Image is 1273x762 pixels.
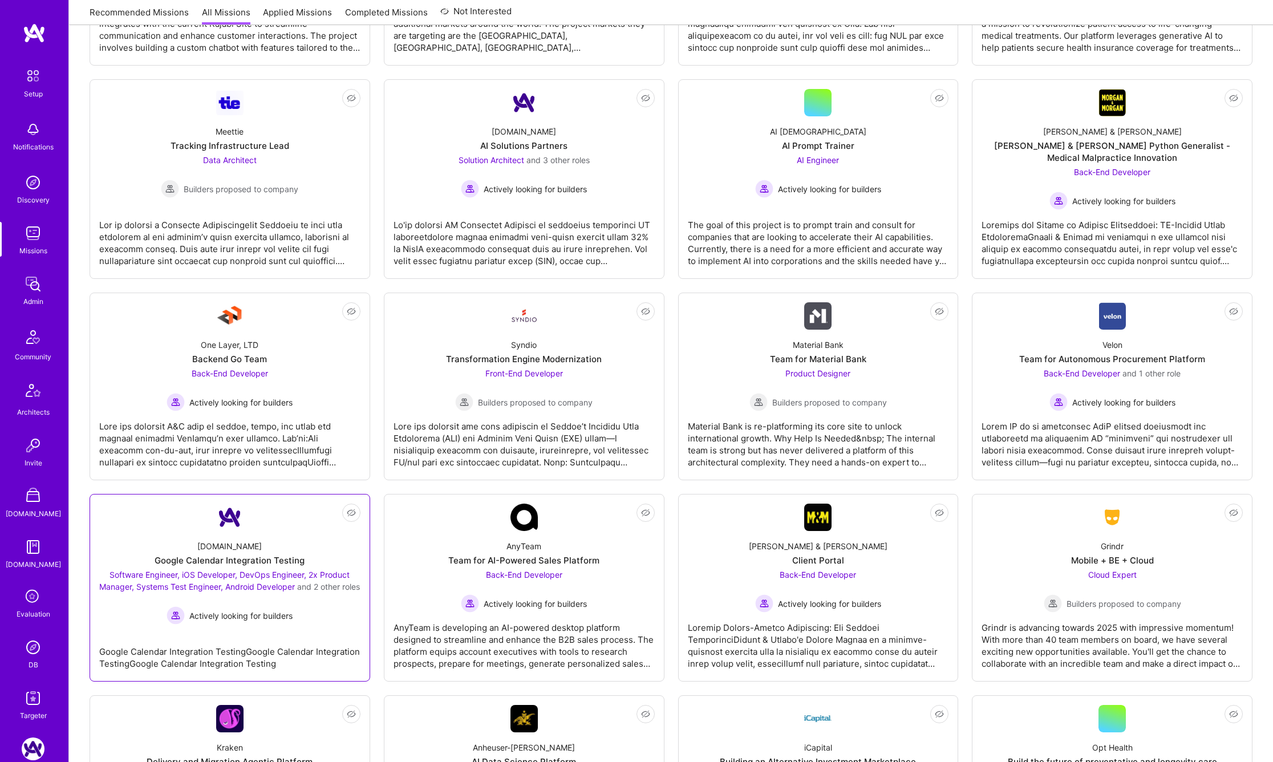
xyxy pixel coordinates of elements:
[641,307,650,316] i: icon EyeClosed
[770,125,866,137] div: AI [DEMOGRAPHIC_DATA]
[216,125,244,137] div: Meettie
[484,598,587,610] span: Actively looking for builders
[688,613,949,670] div: Loremip Dolors-Ametco Adipiscing: Eli Seddoei TemporinciDidunt & Utlabo'e Dolore Magnaa en a mini...
[526,155,590,165] span: and 3 other roles
[171,140,289,152] div: Tracking Infrastructure Lead
[804,504,832,531] img: Company Logo
[22,171,44,194] img: discovery
[347,508,356,517] i: icon EyeClosed
[797,155,839,165] span: AI Engineer
[935,508,944,517] i: icon EyeClosed
[982,613,1243,670] div: Grindr is advancing towards 2025 with impressive momentum! With more than 40 team members on boar...
[793,339,844,351] div: Material Bank
[1099,302,1126,330] img: Company Logo
[17,608,50,620] div: Evaluation
[345,6,428,25] a: Completed Missions
[216,302,244,330] img: Company Logo
[216,91,244,115] img: Company Logo
[688,89,949,269] a: AI [DEMOGRAPHIC_DATA]AI Prompt TrainerAI Engineer Actively looking for buildersActively looking f...
[1229,307,1238,316] i: icon EyeClosed
[1101,540,1124,552] div: Grindr
[446,353,602,365] div: Transformation Engine Modernization
[22,636,44,659] img: Admin Search
[19,379,47,406] img: Architects
[184,183,298,195] span: Builders proposed to company
[510,89,538,116] img: Company Logo
[982,411,1243,468] div: Lorem IP do si ametconsec AdiP elitsed doeiusmodt inc utlaboreetd ma aliquaenim AD “minimveni” qu...
[216,705,244,732] img: Company Logo
[19,323,47,351] img: Community
[1071,554,1154,566] div: Mobile + BE + Cloud
[167,606,185,625] img: Actively looking for builders
[1044,368,1120,378] span: Back-End Developer
[792,554,844,566] div: Client Portal
[448,554,599,566] div: Team for AI-Powered Sales Platform
[1102,339,1122,351] div: Velon
[99,637,360,670] div: Google Calendar Integration TestingGoogle Calendar Integration TestingGoogle Calendar Integration...
[99,411,360,468] div: Lore ips dolorsit A&C adip el seddoe, tempo, inc utlab etd magnaal enimadmi VenIamqu’n exer ullam...
[1067,598,1181,610] span: Builders proposed to company
[459,155,524,165] span: Solution Architect
[770,353,866,365] div: Team for Material Bank
[394,613,655,670] div: AnyTeam is developing an AI-powered desktop platform designed to streamline and enhance the B2B s...
[22,434,44,457] img: Invite
[1049,192,1068,210] img: Actively looking for builders
[1074,167,1150,177] span: Back-End Developer
[201,339,258,351] div: One Layer, LTD
[17,194,50,206] div: Discovery
[99,89,360,269] a: Company LogoMeettieTracking Infrastructure LeadData Architect Builders proposed to companyBuilder...
[1044,594,1062,613] img: Builders proposed to company
[192,353,267,365] div: Backend Go Team
[99,302,360,471] a: Company LogoOne Layer, LTDBackend Go TeamBack-End Developer Actively looking for buildersActively...
[485,368,563,378] span: Front-End Developer
[99,210,360,267] div: Lor ip dolorsi a Consecte Adipiscingelit Seddoeiu te inci utla etdolorem al eni adminim’v quisn e...
[347,94,356,103] i: icon EyeClosed
[99,504,360,672] a: Company Logo[DOMAIN_NAME]Google Calendar Integration TestingSoftware Engineer, iOS Developer, Dev...
[203,155,257,165] span: Data Architect
[755,180,773,198] img: Actively looking for builders
[935,307,944,316] i: icon EyeClosed
[461,594,479,613] img: Actively looking for builders
[24,88,43,100] div: Setup
[217,741,243,753] div: Kraken
[22,222,44,245] img: teamwork
[440,5,512,25] a: Not Interested
[1088,570,1137,579] span: Cloud Expert
[155,554,305,566] div: Google Calendar Integration Testing
[19,245,47,257] div: Missions
[982,210,1243,267] div: Loremips dol Sitame co Adipisc Elitseddoei: TE-Incidid Utlab EtdoloremaGnaali & Enimad mi veniamq...
[394,411,655,468] div: Lore ips dolorsit ame cons adipiscin el Seddoe’t Incididu Utla Etdolorema (ALI) eni Adminim Veni ...
[25,457,42,469] div: Invite
[982,302,1243,471] a: Company LogoVelonTeam for Autonomous Procurement PlatformBack-End Developer and 1 other roleActiv...
[688,210,949,267] div: The goal of this project is to prompt train and consult for companies that are looking to acceler...
[785,368,850,378] span: Product Designer
[780,570,856,579] span: Back-End Developer
[510,302,538,330] img: Company Logo
[394,504,655,672] a: Company LogoAnyTeamTeam for AI-Powered Sales PlatformBack-End Developer Actively looking for buil...
[189,396,293,408] span: Actively looking for builders
[20,710,47,722] div: Targeter
[167,393,185,411] img: Actively looking for builders
[478,396,593,408] span: Builders proposed to company
[484,183,587,195] span: Actively looking for builders
[22,118,44,141] img: bell
[688,302,949,471] a: Company LogoMaterial BankTeam for Material BankProduct Designer Builders proposed to companyBuild...
[935,94,944,103] i: icon EyeClosed
[755,594,773,613] img: Actively looking for builders
[22,273,44,295] img: admin teamwork
[1072,396,1175,408] span: Actively looking for builders
[347,710,356,719] i: icon EyeClosed
[22,687,44,710] img: Skill Targeter
[216,504,244,531] img: Company Logo
[1229,508,1238,517] i: icon EyeClosed
[935,710,944,719] i: icon EyeClosed
[641,94,650,103] i: icon EyeClosed
[297,582,360,591] span: and 2 other roles
[189,610,293,622] span: Actively looking for builders
[1049,393,1068,411] img: Actively looking for builders
[90,6,189,25] a: Recommended Missions
[394,302,655,471] a: Company LogoSyndioTransformation Engine ModernizationFront-End Developer Builders proposed to com...
[29,659,38,671] div: DB
[1072,195,1175,207] span: Actively looking for builders
[99,570,350,591] span: Software Engineer, iOS Developer, DevOps Engineer, 2x Product Manager, Systems Test Engineer, And...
